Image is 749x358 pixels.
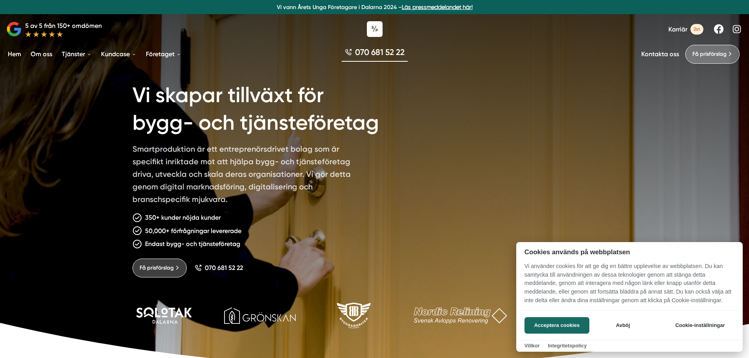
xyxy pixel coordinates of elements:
[548,343,587,349] a: Integritetspolicy
[592,317,654,334] button: Avböj
[524,317,589,334] button: Acceptera cookies
[666,317,734,334] button: Cookie-inställningar
[516,248,743,256] h2: Cookies används på webbplatsen
[516,262,743,310] p: Vi använder cookies för att ge dig en bättre upplevelse av webbplatsen. Du kan samtycka till anvä...
[524,343,540,349] a: Villkor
